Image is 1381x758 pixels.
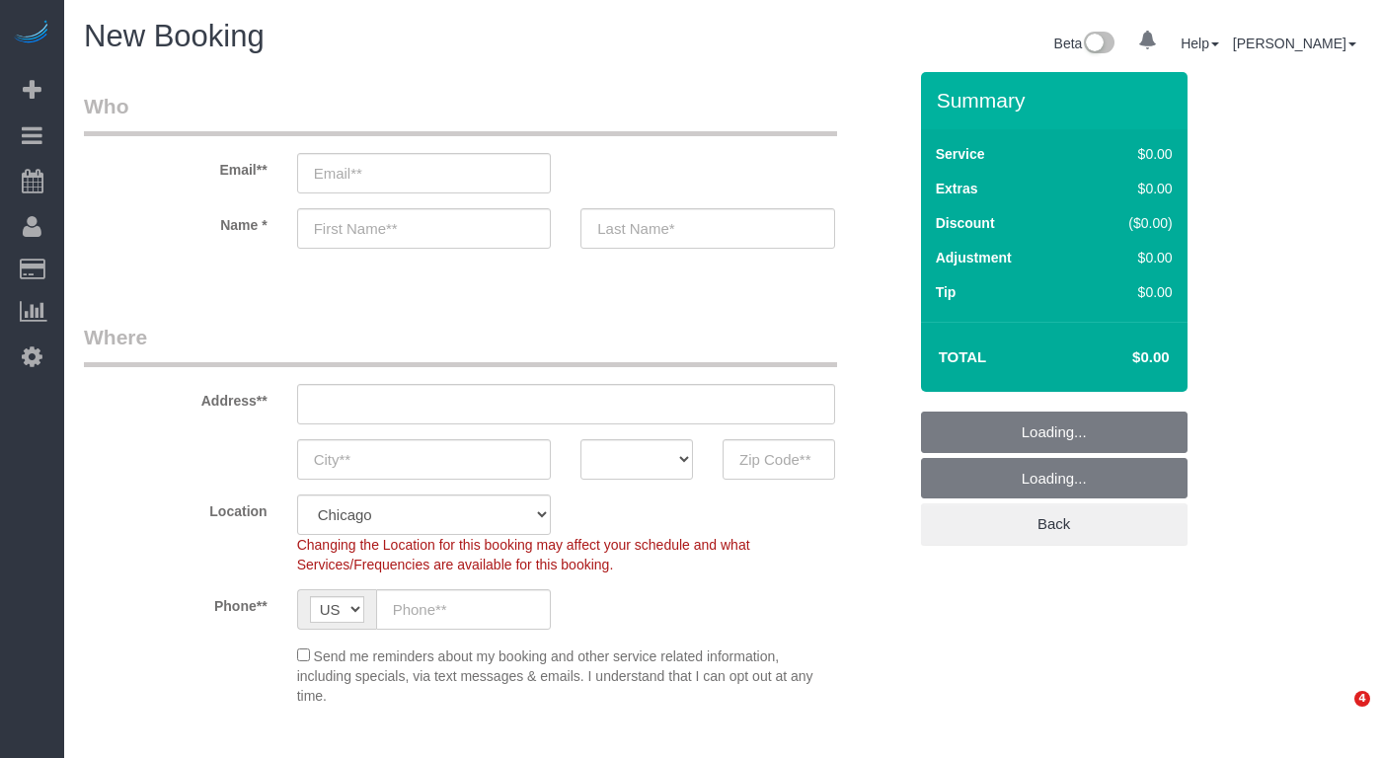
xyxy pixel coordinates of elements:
[939,348,987,365] strong: Total
[84,323,837,367] legend: Where
[1054,36,1115,51] a: Beta
[1088,179,1173,198] div: $0.00
[580,208,835,249] input: Last Name*
[12,20,51,47] img: Automaid Logo
[1181,36,1219,51] a: Help
[936,248,1012,267] label: Adjustment
[921,503,1188,545] a: Back
[936,213,995,233] label: Discount
[1088,248,1173,267] div: $0.00
[1354,691,1370,707] span: 4
[1073,349,1169,366] h4: $0.00
[84,92,837,136] legend: Who
[297,648,813,704] span: Send me reminders about my booking and other service related information, including specials, via...
[936,179,978,198] label: Extras
[1314,691,1361,738] iframe: Intercom live chat
[69,208,282,235] label: Name *
[297,537,750,572] span: Changing the Location for this booking may affect your schedule and what Services/Frequencies are...
[1233,36,1356,51] a: [PERSON_NAME]
[936,144,985,164] label: Service
[84,19,265,53] span: New Booking
[936,282,957,302] label: Tip
[1088,213,1173,233] div: ($0.00)
[69,494,282,521] label: Location
[937,89,1178,112] h3: Summary
[297,208,552,249] input: First Name**
[723,439,835,480] input: Zip Code**
[1088,144,1173,164] div: $0.00
[1082,32,1114,57] img: New interface
[1088,282,1173,302] div: $0.00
